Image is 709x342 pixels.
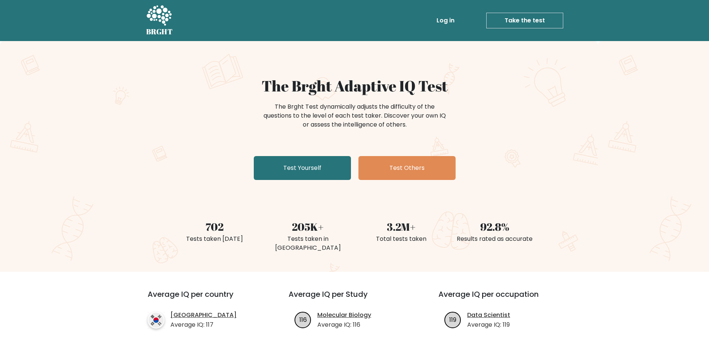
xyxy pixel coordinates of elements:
[486,13,563,28] a: Take the test
[359,234,444,243] div: Total tests taken
[434,13,457,28] a: Log in
[453,219,537,234] div: 92.8%
[467,311,510,320] a: Data Scientist
[467,320,510,329] p: Average IQ: 119
[172,219,257,234] div: 702
[148,312,164,329] img: country
[266,219,350,234] div: 205K+
[148,290,262,308] h3: Average IQ per country
[449,315,456,324] text: 119
[266,234,350,252] div: Tests taken in [GEOGRAPHIC_DATA]
[146,3,173,38] a: BRGHT
[261,102,448,129] div: The Brght Test dynamically adjusts the difficulty of the questions to the level of each test take...
[317,320,371,329] p: Average IQ: 116
[358,156,456,180] a: Test Others
[254,156,351,180] a: Test Yourself
[317,311,371,320] a: Molecular Biology
[172,77,537,95] h1: The Brght Adaptive IQ Test
[289,290,420,308] h3: Average IQ per Study
[453,234,537,243] div: Results rated as accurate
[170,311,237,320] a: [GEOGRAPHIC_DATA]
[438,290,570,308] h3: Average IQ per occupation
[359,219,444,234] div: 3.2M+
[172,234,257,243] div: Tests taken [DATE]
[299,315,307,324] text: 116
[146,27,173,36] h5: BRGHT
[170,320,237,329] p: Average IQ: 117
